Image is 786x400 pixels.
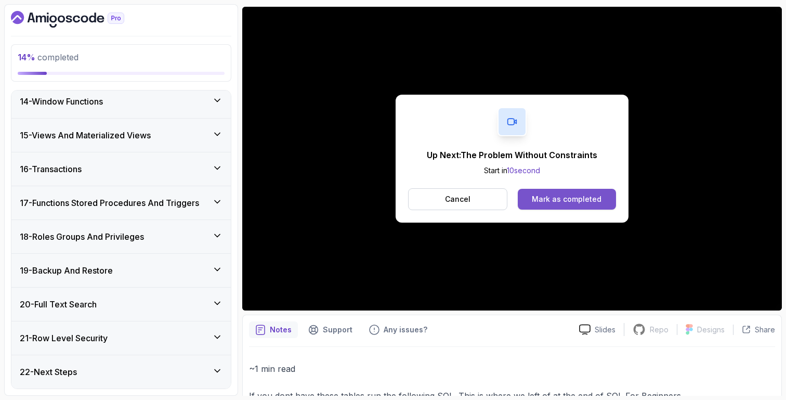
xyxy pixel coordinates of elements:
span: 14 % [18,52,35,62]
p: ~1 min read [249,362,775,376]
h3: 15 - Views And Materialized Views [20,129,151,141]
div: Mark as completed [532,194,601,204]
h3: 18 - Roles Groups And Privileges [20,230,144,243]
button: notes button [249,321,298,338]
span: completed [18,52,78,62]
h3: 16 - Transactions [20,163,82,175]
button: Share [733,325,775,335]
button: 15-Views And Materialized Views [11,119,231,152]
h3: 17 - Functions Stored Procedures And Triggers [20,197,199,209]
p: Share [755,325,775,335]
iframe: To enrich screen reader interactions, please activate Accessibility in Grammarly extension settings [242,7,782,311]
p: Any issues? [384,325,427,335]
p: Cancel [445,194,470,204]
button: 14-Window Functions [11,85,231,118]
p: Repo [650,325,669,335]
a: Slides [571,324,624,335]
h3: 14 - Window Functions [20,95,103,108]
h3: 21 - Row Level Security [20,332,108,344]
button: Support button [302,321,359,338]
h3: 20 - Full Text Search [20,298,97,311]
p: Notes [270,325,292,335]
button: 18-Roles Groups And Privileges [11,220,231,253]
a: Dashboard [11,11,148,28]
button: Cancel [408,188,507,210]
p: Support [323,325,352,335]
button: 21-Row Level Security [11,321,231,355]
button: 19-Backup And Restore [11,254,231,287]
button: 17-Functions Stored Procedures And Triggers [11,186,231,220]
h3: 22 - Next Steps [20,366,77,378]
button: 20-Full Text Search [11,288,231,321]
p: Up Next: The Problem Without Constraints [427,149,597,161]
p: Slides [595,325,615,335]
h3: 19 - Backup And Restore [20,264,113,277]
button: 22-Next Steps [11,355,231,389]
span: 10 second [507,166,540,175]
p: Start in [427,165,597,176]
button: Mark as completed [518,189,616,210]
button: 16-Transactions [11,152,231,186]
p: Designs [697,325,725,335]
button: Feedback button [363,321,434,338]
